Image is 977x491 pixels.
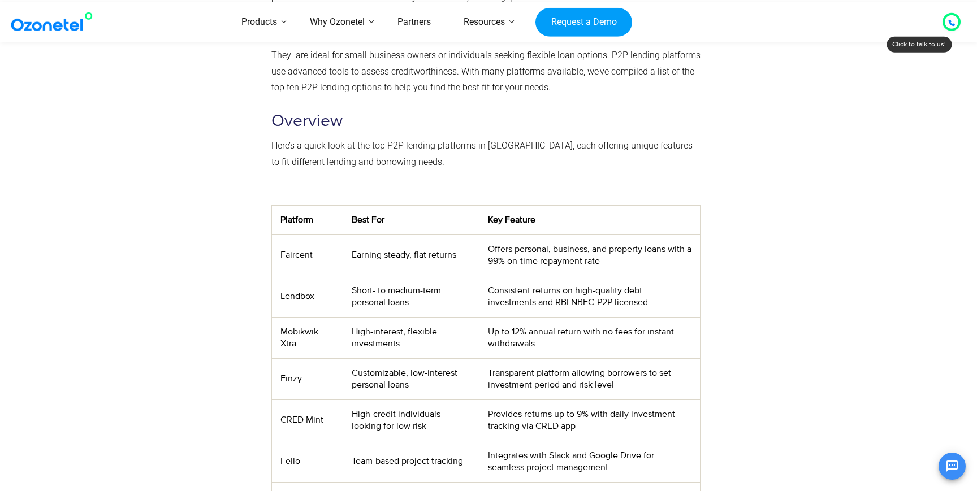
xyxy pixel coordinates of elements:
td: Integrates with Slack and Google Drive for seamless project management [479,441,700,482]
td: Customizable, low-interest personal loans [343,358,479,399]
td: Short- to medium-term personal loans [343,276,479,317]
a: Why Ozonetel [293,2,381,42]
th: Best For [343,205,479,234]
a: Request a Demo [535,7,632,37]
a: Resources [447,2,521,42]
td: CRED Mint [272,399,343,441]
th: Key Feature [479,205,700,234]
button: Open chat [939,453,966,480]
td: Finzy [272,358,343,399]
td: Earning steady, flat returns [343,234,479,276]
td: Transparent platform allowing borrowers to set investment period and risk level [479,358,700,399]
td: Faircent [272,234,343,276]
td: Consistent returns on high-quality debt investments and RBI NBFC-P2P licensed [479,276,700,317]
td: Team-based project tracking [343,441,479,482]
td: Mobikwik Xtra [272,317,343,358]
span: Overview [271,111,343,131]
td: Provides returns up to 9% with daily investment tracking via CRED app [479,399,700,441]
th: Platform [272,205,343,234]
td: Lendbox [272,276,343,317]
a: Products [225,2,293,42]
td: High-interest, flexible investments [343,317,479,358]
span: Here’s a quick look at the top P2P lending platforms in [GEOGRAPHIC_DATA], each offering unique f... [271,140,693,167]
td: Fello [272,441,343,482]
td: Up to 12% annual return with no fees for instant withdrawals [479,317,700,358]
td: Offers personal, business, and property loans with a 99% on-time repayment rate [479,234,700,276]
a: Partners [381,2,447,42]
span: They are ideal for small business owners or individuals seeking flexible loan options. P2P lendin... [271,50,701,93]
td: High-credit individuals looking for low risk [343,399,479,441]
